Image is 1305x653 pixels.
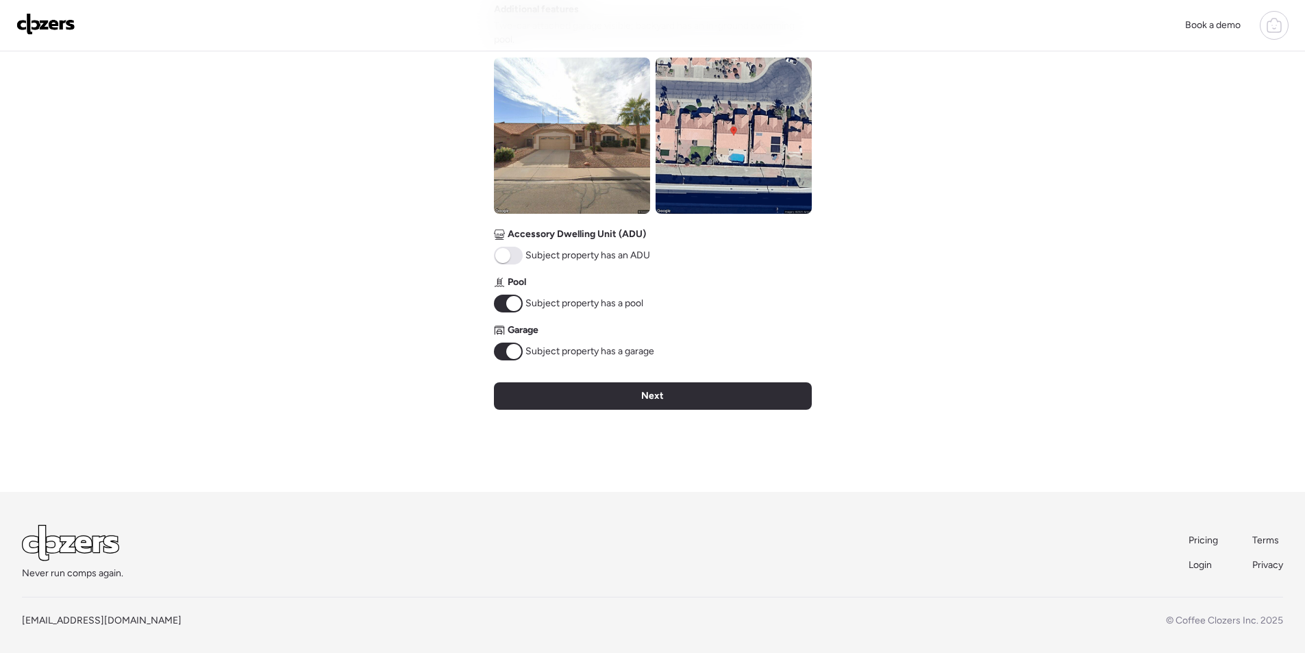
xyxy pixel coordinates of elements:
span: Login [1189,559,1212,571]
span: Subject property has a pool [525,297,643,310]
a: Privacy [1252,558,1283,572]
span: Subject property has an ADU [525,249,650,262]
a: Pricing [1189,534,1219,547]
span: © Coffee Clozers Inc. 2025 [1166,615,1283,626]
a: Login [1189,558,1219,572]
span: Never run comps again. [22,567,123,580]
span: Book a demo [1185,19,1241,31]
span: Next [641,389,664,403]
span: Terms [1252,534,1279,546]
span: Pricing [1189,534,1218,546]
span: Pool [508,275,526,289]
img: Logo Light [22,525,119,561]
span: Privacy [1252,559,1283,571]
span: Garage [508,323,538,337]
a: [EMAIL_ADDRESS][DOMAIN_NAME] [22,615,182,626]
span: Accessory Dwelling Unit (ADU) [508,227,646,241]
a: Terms [1252,534,1283,547]
img: Logo [16,13,75,35]
span: Subject property has a garage [525,345,654,358]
